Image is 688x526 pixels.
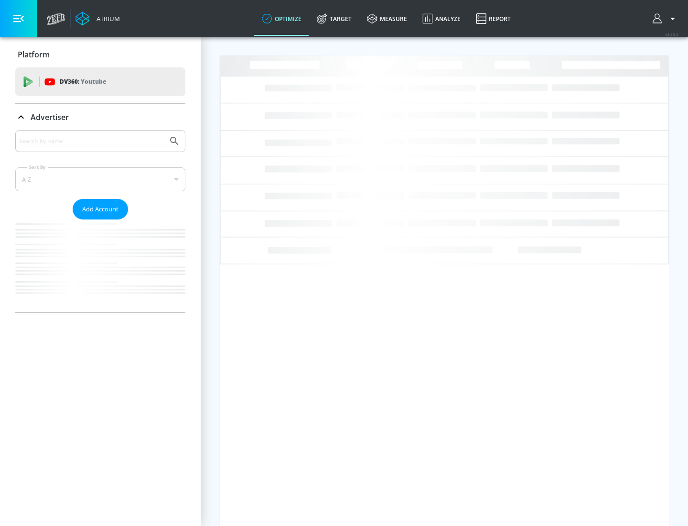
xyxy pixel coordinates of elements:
a: Target [309,1,359,36]
div: DV360: Youtube [15,67,185,96]
nav: list of Advertiser [15,219,185,312]
p: Youtube [81,77,106,87]
span: Add Account [82,204,118,215]
input: Search by name [19,135,164,147]
a: Analyze [415,1,468,36]
div: Advertiser [15,130,185,312]
label: Sort By [27,164,48,170]
span: v 4.25.4 [665,32,678,37]
div: Atrium [93,14,120,23]
a: measure [359,1,415,36]
div: A-Z [15,167,185,191]
a: optimize [254,1,309,36]
div: Platform [15,41,185,68]
button: Add Account [73,199,128,219]
p: Advertiser [31,112,69,122]
a: Atrium [75,11,120,26]
p: DV360: [60,77,106,87]
p: Platform [18,49,50,60]
a: Report [468,1,518,36]
div: Advertiser [15,104,185,131]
